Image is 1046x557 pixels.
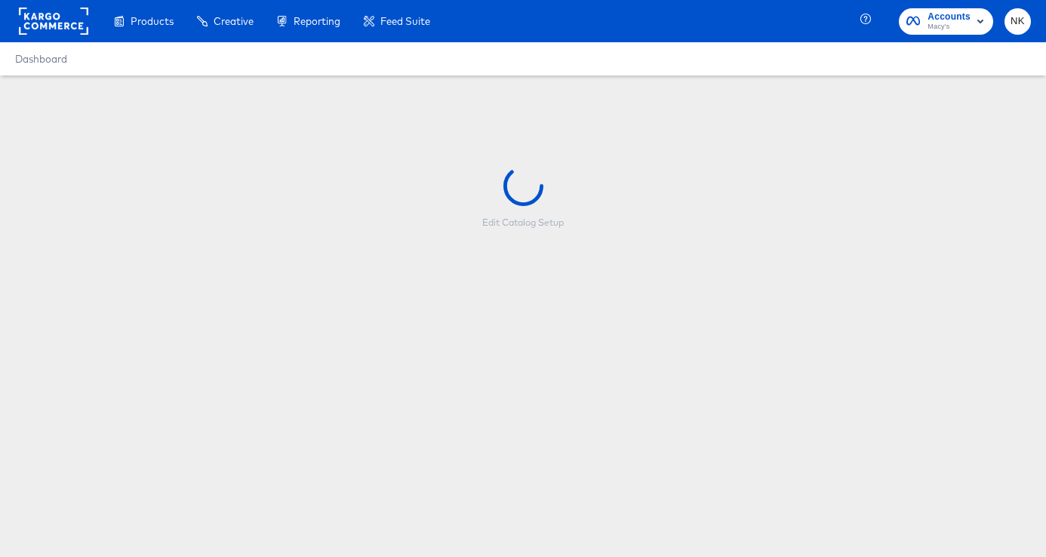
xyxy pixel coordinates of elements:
span: Feed Suite [380,15,430,27]
span: Macy's [928,21,971,33]
span: Products [131,15,174,27]
span: Creative [214,15,254,27]
span: Accounts [928,9,971,25]
span: NK [1011,13,1025,30]
div: Edit Catalog Setup [482,217,564,229]
span: Reporting [294,15,340,27]
a: Dashboard [15,53,67,65]
button: AccountsMacy's [899,8,993,35]
button: NK [1004,8,1031,35]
